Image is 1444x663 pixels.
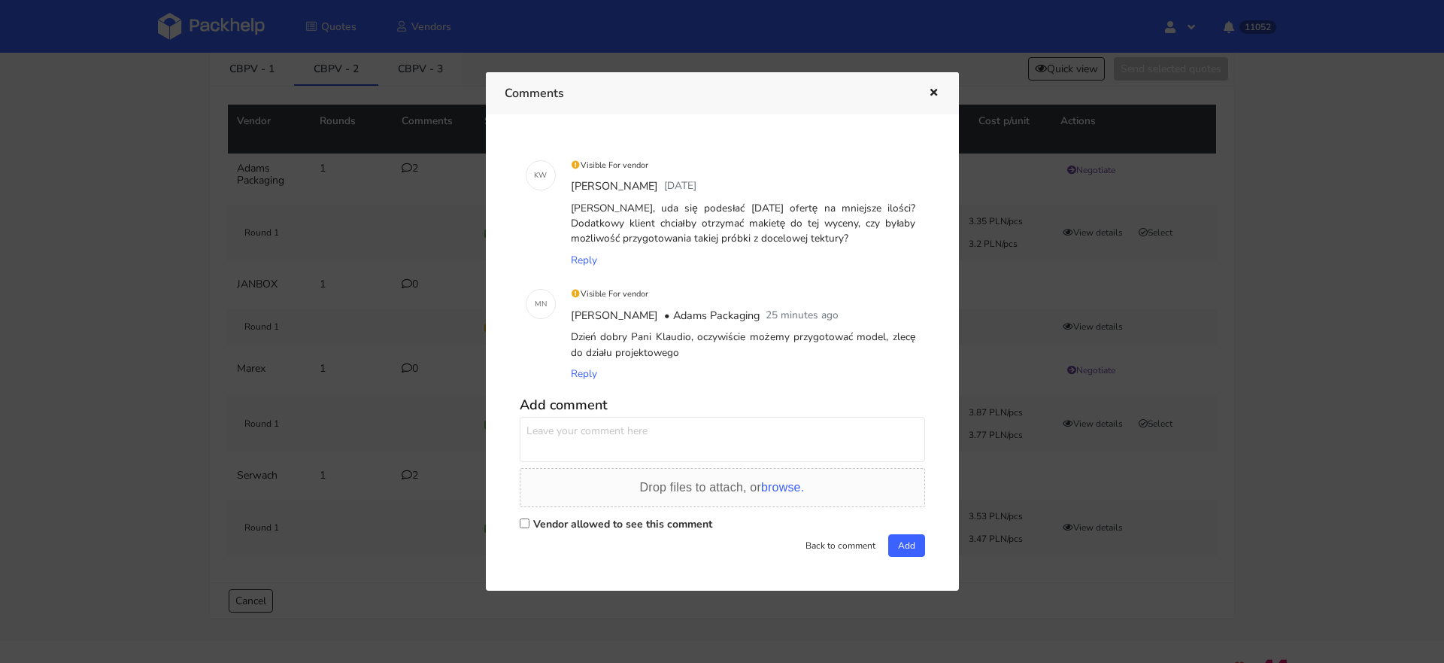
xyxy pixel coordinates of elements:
[541,294,547,314] span: N
[796,534,885,557] button: Back to comment
[888,534,925,557] button: Add
[538,166,547,185] span: W
[505,83,906,104] h3: Comments
[763,305,842,327] div: 25 minutes ago
[568,327,919,363] div: Dzień dobry Pani Klaudio, oczywiście możemy przygotować model, zlecę do działu projektowego
[534,166,538,185] span: K
[568,175,661,198] div: [PERSON_NAME]
[761,481,804,494] span: browse.
[571,366,597,381] span: Reply
[571,253,597,267] span: Reply
[535,294,541,314] span: M
[533,517,712,531] label: Vendor allowed to see this comment
[640,481,805,494] span: Drop files to attach, or
[661,175,699,198] div: [DATE]
[568,305,661,327] div: [PERSON_NAME]
[571,160,649,171] small: Visible For vendor
[661,305,763,327] div: • Adams Packaging
[571,288,649,300] small: Visible For vendor
[520,397,925,414] h5: Add comment
[568,198,919,250] div: [PERSON_NAME], uda się podesłać [DATE] ofertę na mniejsze ilości? Dodatkowy klient chciałby otrzy...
